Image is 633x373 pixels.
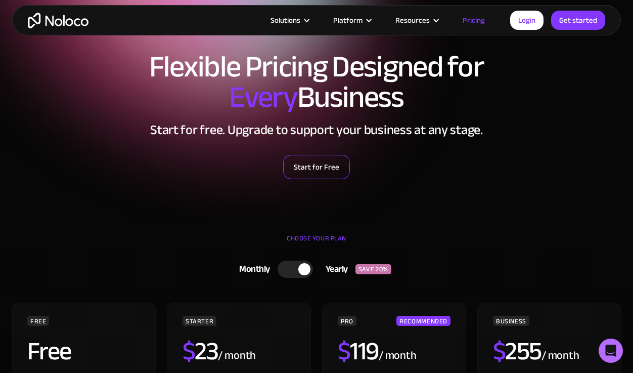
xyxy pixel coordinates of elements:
a: Get started [551,11,605,30]
h2: Start for free. Upgrade to support your business at any stage. [10,122,623,138]
div: Monthly [227,262,278,277]
div: Yearly [313,262,355,277]
div: STARTER [183,316,216,326]
div: CHOOSE YOUR PLAN [10,231,623,256]
div: FREE [27,316,50,326]
a: Login [510,11,544,30]
div: BUSINESS [493,316,529,326]
h1: Flexible Pricing Designed for Business [10,52,623,112]
div: Open Intercom Messenger [599,339,623,363]
div: / month [218,348,256,364]
a: Start for Free [283,155,350,179]
div: Resources [383,14,450,27]
div: / month [379,348,417,364]
div: Solutions [270,14,300,27]
div: SAVE 20% [355,264,391,274]
div: PRO [338,316,356,326]
a: home [28,13,88,28]
div: Resources [395,14,430,27]
div: RECOMMENDED [396,316,450,326]
div: / month [541,348,579,364]
div: Platform [321,14,383,27]
div: Platform [333,14,363,27]
h2: Free [27,339,71,364]
a: Pricing [450,14,498,27]
div: Solutions [258,14,321,27]
h2: 119 [338,339,379,364]
span: Every [229,69,297,126]
h2: 255 [493,339,541,364]
h2: 23 [183,339,218,364]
